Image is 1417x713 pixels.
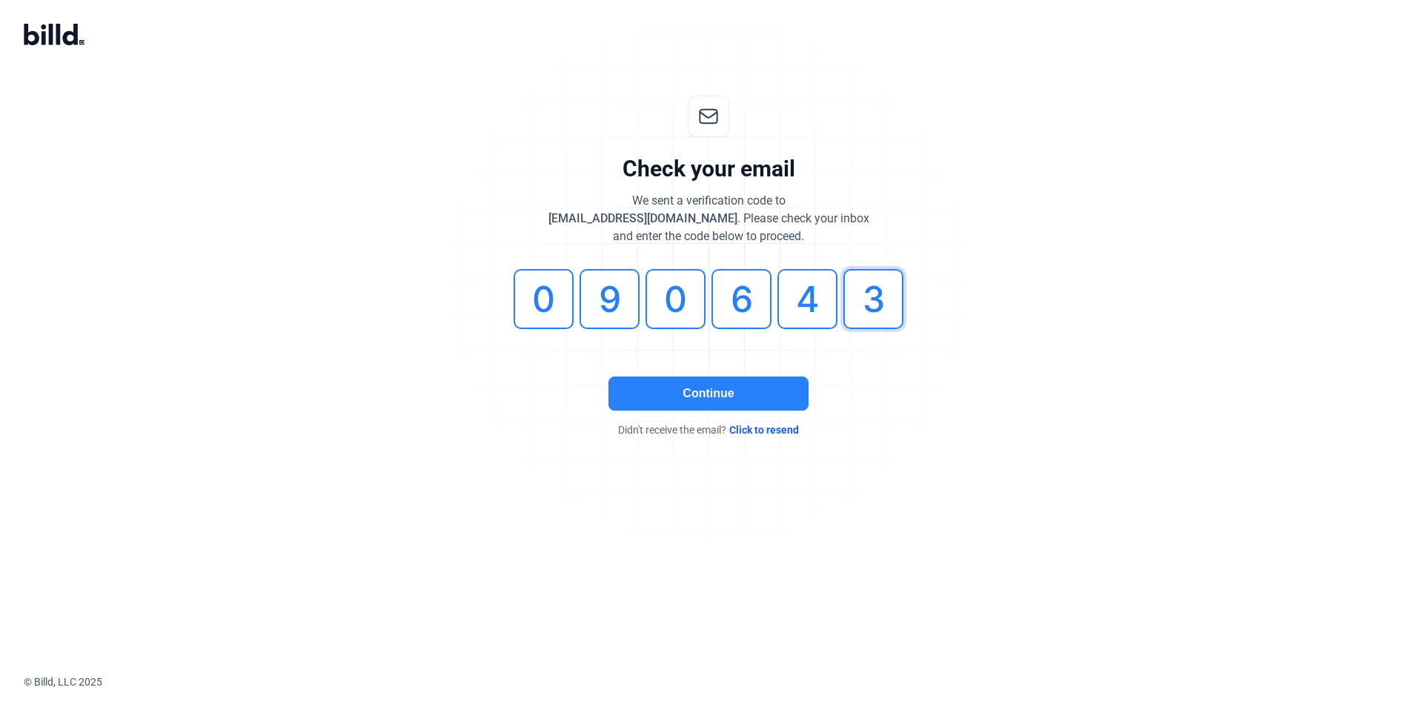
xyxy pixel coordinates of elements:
[548,192,869,245] div: We sent a verification code to . Please check your inbox and enter the code below to proceed.
[548,211,737,225] span: [EMAIL_ADDRESS][DOMAIN_NAME]
[608,377,809,411] button: Continue
[24,674,1417,689] div: © Billd, LLC 2025
[486,422,931,437] div: Didn't receive the email?
[623,155,795,183] div: Check your email
[729,422,799,437] span: Click to resend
